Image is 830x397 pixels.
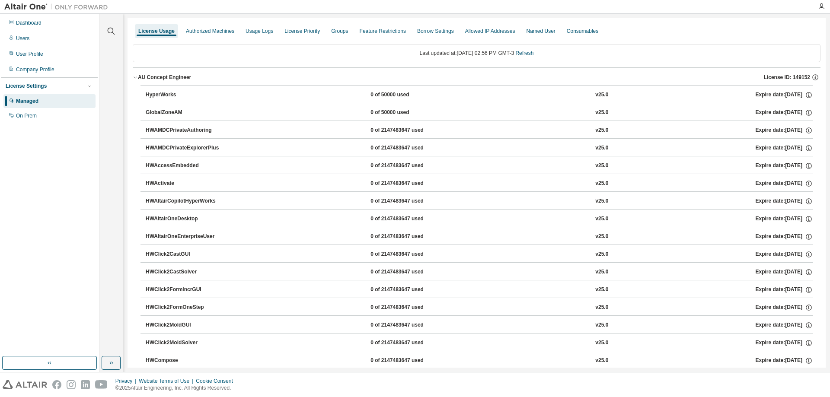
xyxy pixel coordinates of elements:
[146,103,813,122] button: GlobalZoneAM0 of 50000 usedv25.0Expire date:[DATE]
[6,83,47,89] div: License Settings
[595,286,608,294] div: v25.0
[756,321,813,329] div: Expire date: [DATE]
[133,44,820,62] div: Last updated at: [DATE] 02:56 PM GMT-3
[146,304,223,311] div: HWClick2FormOneStep
[16,98,38,105] div: Managed
[417,28,454,35] div: Borrow Settings
[3,380,47,389] img: altair_logo.svg
[756,127,813,134] div: Expire date: [DATE]
[67,380,76,389] img: instagram.svg
[370,127,448,134] div: 0 of 2147483647 used
[146,233,223,241] div: HWAltairOneEnterpriseUser
[146,316,813,335] button: HWClick2MoldGUI0 of 2147483647 usedv25.0Expire date:[DATE]
[756,162,813,170] div: Expire date: [DATE]
[4,3,112,11] img: Altair One
[595,321,608,329] div: v25.0
[370,109,448,117] div: 0 of 50000 used
[115,378,139,384] div: Privacy
[246,28,273,35] div: Usage Logs
[146,333,813,353] button: HWClick2MoldSolver0 of 2147483647 usedv25.0Expire date:[DATE]
[146,227,813,246] button: HWAltairOneEnterpriseUser0 of 2147483647 usedv25.0Expire date:[DATE]
[370,180,448,187] div: 0 of 2147483647 used
[595,144,608,152] div: v25.0
[186,28,234,35] div: Authorized Machines
[146,91,223,99] div: HyperWorks
[146,197,223,205] div: HWAltairCopilotHyperWorks
[595,197,608,205] div: v25.0
[139,378,196,384] div: Website Terms of Use
[595,109,608,117] div: v25.0
[370,215,448,223] div: 0 of 2147483647 used
[595,91,608,99] div: v25.0
[370,197,448,205] div: 0 of 2147483647 used
[756,339,813,347] div: Expire date: [DATE]
[16,112,37,119] div: On Prem
[465,28,515,35] div: Allowed IP Addresses
[756,215,813,223] div: Expire date: [DATE]
[16,35,29,42] div: Users
[95,380,108,389] img: youtube.svg
[146,144,223,152] div: HWAMDCPrivateExplorerPlus
[284,28,320,35] div: License Priority
[756,144,813,152] div: Expire date: [DATE]
[146,245,813,264] button: HWClick2CastGUI0 of 2147483647 usedv25.0Expire date:[DATE]
[595,162,608,170] div: v25.0
[595,268,608,276] div: v25.0
[16,66,54,73] div: Company Profile
[756,91,813,99] div: Expire date: [DATE]
[146,86,813,105] button: HyperWorks0 of 50000 usedv25.0Expire date:[DATE]
[146,180,223,187] div: HWActivate
[331,28,348,35] div: Groups
[146,263,813,282] button: HWClick2CastSolver0 of 2147483647 usedv25.0Expire date:[DATE]
[146,357,223,365] div: HWCompose
[370,91,448,99] div: 0 of 50000 used
[146,251,223,258] div: HWClick2CastGUI
[146,321,223,329] div: HWClick2MoldGUI
[16,19,41,26] div: Dashboard
[138,28,175,35] div: License Usage
[370,162,448,170] div: 0 of 2147483647 used
[146,351,813,370] button: HWCompose0 of 2147483647 usedv25.0Expire date:[DATE]
[146,139,813,158] button: HWAMDCPrivateExplorerPlus0 of 2147483647 usedv25.0Expire date:[DATE]
[16,51,43,57] div: User Profile
[81,380,90,389] img: linkedin.svg
[146,280,813,299] button: HWClick2FormIncrGUI0 of 2147483647 usedv25.0Expire date:[DATE]
[756,197,813,205] div: Expire date: [DATE]
[756,357,813,365] div: Expire date: [DATE]
[146,174,813,193] button: HWActivate0 of 2147483647 usedv25.0Expire date:[DATE]
[133,68,820,87] button: AU Concept EngineerLicense ID: 149152
[370,144,448,152] div: 0 of 2147483647 used
[52,380,61,389] img: facebook.svg
[595,215,608,223] div: v25.0
[370,233,448,241] div: 0 of 2147483647 used
[595,339,608,347] div: v25.0
[756,268,813,276] div: Expire date: [DATE]
[370,304,448,311] div: 0 of 2147483647 used
[370,286,448,294] div: 0 of 2147483647 used
[370,268,448,276] div: 0 of 2147483647 used
[595,304,608,311] div: v25.0
[756,251,813,258] div: Expire date: [DATE]
[196,378,238,384] div: Cookie Consent
[146,298,813,317] button: HWClick2FormOneStep0 of 2147483647 usedv25.0Expire date:[DATE]
[595,127,608,134] div: v25.0
[146,286,223,294] div: HWClick2FormIncrGUI
[146,121,813,140] button: HWAMDCPrivateAuthoring0 of 2147483647 usedv25.0Expire date:[DATE]
[146,215,223,223] div: HWAltairOneDesktop
[146,109,223,117] div: GlobalZoneAM
[370,251,448,258] div: 0 of 2147483647 used
[370,321,448,329] div: 0 of 2147483647 used
[515,50,533,56] a: Refresh
[115,384,238,392] p: © 2025 Altair Engineering, Inc. All Rights Reserved.
[146,268,223,276] div: HWClick2CastSolver
[370,339,448,347] div: 0 of 2147483647 used
[595,180,608,187] div: v25.0
[756,286,813,294] div: Expire date: [DATE]
[567,28,598,35] div: Consumables
[146,339,223,347] div: HWClick2MoldSolver
[756,233,813,241] div: Expire date: [DATE]
[146,156,813,175] button: HWAccessEmbedded0 of 2147483647 usedv25.0Expire date:[DATE]
[146,162,223,170] div: HWAccessEmbedded
[360,28,406,35] div: Feature Restrictions
[595,233,608,241] div: v25.0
